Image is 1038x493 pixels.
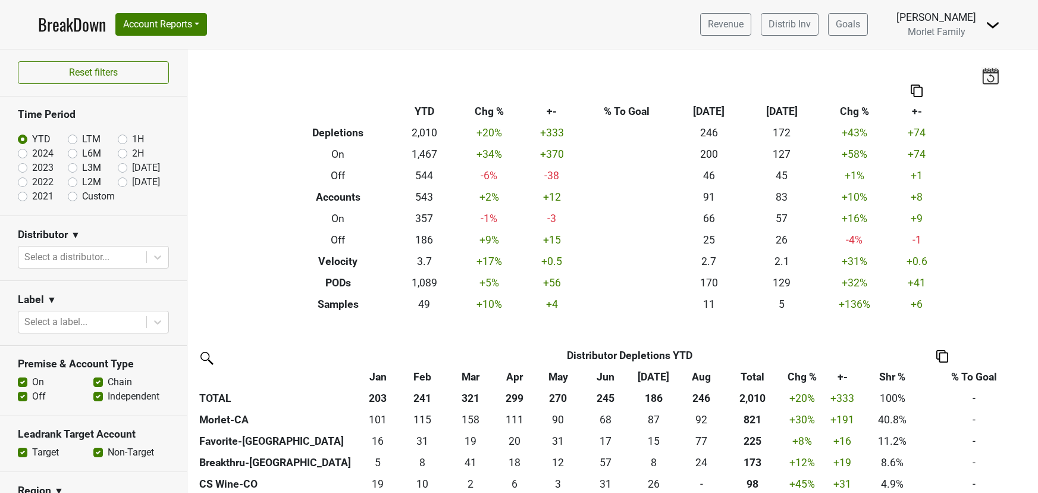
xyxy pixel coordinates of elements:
[678,452,726,473] td: 24
[394,208,455,229] td: 357
[672,165,745,186] td: 46
[455,294,523,315] td: +10 %
[891,294,943,315] td: +6
[394,272,455,294] td: 1,089
[394,294,455,315] td: 49
[402,412,444,428] div: 115
[196,430,358,452] th: Favorite-[GEOGRAPHIC_DATA]
[360,412,396,428] div: 101
[535,452,582,473] td: 12
[450,433,492,449] div: 19
[394,122,455,143] td: 2,010
[399,388,447,409] th: 241
[818,272,890,294] td: +32 %
[672,272,745,294] td: 170
[861,452,925,473] td: 8.6%
[728,412,777,428] div: 821
[47,293,57,307] span: ▼
[283,186,394,208] th: Accounts
[632,455,675,470] div: 8
[726,452,780,473] th: 173.089
[132,132,144,146] label: 1H
[538,476,579,492] div: 3
[818,208,890,229] td: +16 %
[818,122,890,143] td: +43 %
[818,165,890,186] td: +1 %
[32,132,51,146] label: YTD
[981,67,999,84] img: last_updated_date
[824,366,861,388] th: +-: activate to sort column ascending
[830,392,854,404] span: +333
[535,409,582,430] td: 90
[447,452,495,473] td: 40.667
[672,101,745,122] th: [DATE]
[582,409,630,430] td: 68
[924,366,1024,388] th: % To Goal: activate to sort column ascending
[818,229,890,251] td: -4 %
[497,476,532,492] div: 6
[447,366,495,388] th: Mar: activate to sort column ascending
[780,366,824,388] th: Chg %: activate to sort column ascending
[818,143,890,165] td: +58 %
[132,146,144,161] label: 2H
[18,61,169,84] button: Reset filters
[745,101,818,122] th: [DATE]
[896,10,976,25] div: [PERSON_NAME]
[494,388,535,409] th: 299
[726,366,780,388] th: Total: activate to sort column ascending
[581,101,672,122] th: % To Goal
[494,366,535,388] th: Apr: activate to sort column ascending
[780,452,824,473] td: +12 %
[818,251,890,272] td: +31 %
[82,175,101,189] label: L2M
[394,229,455,251] td: 186
[924,388,1024,409] td: -
[726,409,780,430] th: 820.833
[632,433,675,449] div: 15
[582,452,630,473] td: 57.255
[497,433,532,449] div: 20
[283,165,394,186] th: Off
[986,18,1000,32] img: Dropdown Menu
[115,13,207,36] button: Account Reports
[455,272,523,294] td: +5 %
[455,186,523,208] td: +2 %
[18,428,169,441] h3: Leadrank Target Account
[497,455,532,470] div: 18
[523,101,581,122] th: +-
[494,430,535,452] td: 19.582
[32,389,46,404] label: Off
[745,186,818,208] td: 83
[891,143,943,165] td: +74
[32,189,54,204] label: 2021
[827,476,857,492] div: +31
[283,294,394,315] th: Samples
[535,366,582,388] th: May: activate to sort column ascending
[891,186,943,208] td: +8
[680,455,723,470] div: 24
[891,208,943,229] td: +9
[891,229,943,251] td: -1
[745,208,818,229] td: 57
[455,101,523,122] th: Chg %
[18,108,169,121] h3: Time Period
[358,388,399,409] th: 203
[780,430,824,452] td: +8 %
[360,433,396,449] div: 16
[680,476,723,492] div: -
[399,452,447,473] td: 8.334
[394,251,455,272] td: 3.7
[283,122,394,143] th: Depletions
[32,146,54,161] label: 2024
[745,122,818,143] td: 172
[402,455,444,470] div: 8
[630,388,678,409] th: 186
[494,452,535,473] td: 18.167
[630,366,678,388] th: Jul: activate to sort column ascending
[450,455,492,470] div: 41
[827,455,857,470] div: +19
[196,388,358,409] th: TOTAL
[761,13,819,36] a: Distrib Inv
[745,143,818,165] td: 127
[538,412,579,428] div: 90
